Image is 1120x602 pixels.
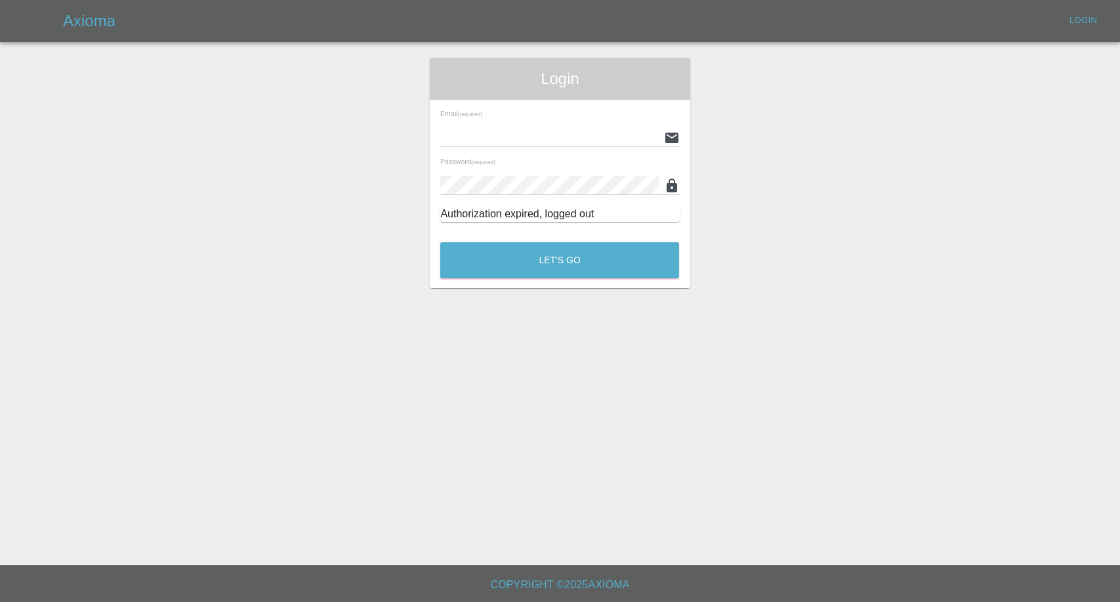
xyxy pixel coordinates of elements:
[1062,11,1104,31] a: Login
[458,112,482,118] small: (required)
[440,110,482,118] span: Email
[440,68,679,89] span: Login
[10,576,1110,594] h6: Copyright © 2025 Axioma
[440,206,679,222] div: Authorization expired, logged out
[440,242,679,278] button: Let's Go
[63,11,115,32] h5: Axioma
[471,160,495,165] small: (required)
[440,158,495,165] span: Password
